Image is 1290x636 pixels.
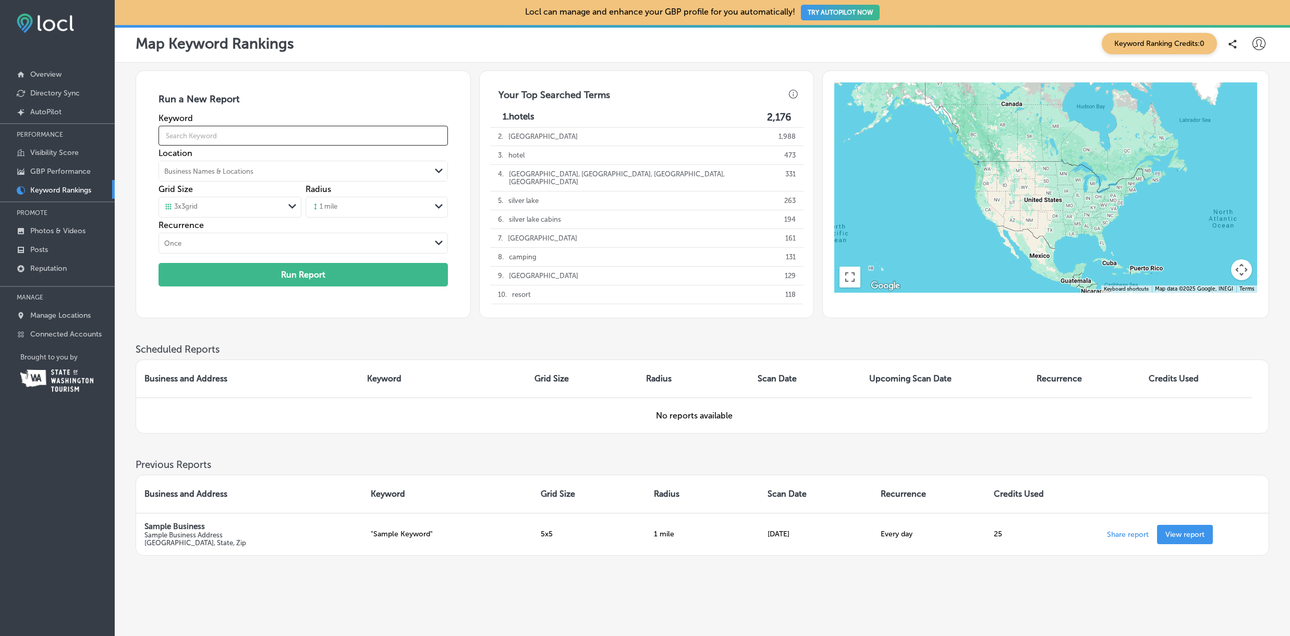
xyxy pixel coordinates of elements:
p: hotel [508,146,525,164]
th: Radius [646,475,759,513]
a: Terms (opens in new tab) [1239,286,1254,292]
button: TRY AUTOPILOT NOW [801,5,880,20]
p: 1,988 [778,127,796,146]
td: 25 [985,513,1099,555]
p: Share report [1107,527,1149,539]
p: 331 [785,165,796,191]
label: Radius [306,184,331,194]
p: 161 [785,229,796,247]
p: 10 . [498,285,507,304]
div: 1 mile [311,202,337,212]
label: Keyword [159,113,447,123]
th: Credits Used [1140,360,1252,398]
p: [GEOGRAPHIC_DATA] [509,267,578,285]
p: Reputation [30,264,67,273]
p: Connected Accounts [30,330,102,339]
p: 8 . [498,248,504,266]
span: Map data ©2025 Google, INEGI [1155,286,1233,292]
p: [GEOGRAPHIC_DATA], [GEOGRAPHIC_DATA], [GEOGRAPHIC_DATA], [GEOGRAPHIC_DATA] [509,165,781,191]
p: Map Keyword Rankings [136,35,294,52]
p: 3 . [498,146,503,164]
input: Search Keyword [159,121,447,150]
p: 2 . [498,127,503,146]
th: Business and Address [136,475,362,513]
th: Scan Date [749,360,861,398]
p: 263 [784,191,796,210]
p: 129 [785,267,796,285]
td: "Sample Keyword" [362,513,532,555]
p: Visibility Score [30,148,79,157]
h3: Scheduled Reports [136,343,1269,355]
th: Recurrence [872,475,985,513]
p: 1. hotels [503,111,534,123]
th: Grid Size [526,360,638,398]
p: Keyword Rankings [30,186,91,195]
th: Grid Size [532,475,646,513]
p: 6 . [498,210,504,229]
p: 194 [784,210,796,229]
th: Keyword [362,475,532,513]
p: 473 [784,146,796,164]
button: Run Report [159,263,447,286]
p: GBP Performance [30,167,91,176]
p: [GEOGRAPHIC_DATA] [508,229,577,247]
p: silver lake cabins [509,210,561,229]
p: AutoPilot [30,107,62,116]
p: Manage Locations [30,311,91,320]
p: Sample Business [144,522,354,531]
p: 4 . [498,165,504,191]
p: View report [1165,530,1204,539]
th: Credits Used [985,475,1099,513]
p: Directory Sync [30,89,80,98]
div: Business Names & Locations [164,167,253,175]
p: 92 [788,304,796,322]
h3: Your Top Searched Terms [490,81,618,104]
p: camping [509,248,537,266]
span: Keyword Ranking Credits: 0 [1102,33,1217,54]
th: Radius [638,360,749,398]
div: Once [164,239,181,247]
p: Photos & Videos [30,226,86,235]
button: Keyboard shortcuts [1104,285,1149,293]
div: 3 x 3 grid [164,202,198,212]
p: campground [511,304,552,322]
p: Overview [30,70,62,79]
p: Sample Business Address [GEOGRAPHIC_DATA], State, Zip [144,531,354,547]
th: Scan Date [759,475,872,513]
a: View report [1157,525,1213,544]
label: Grid Size [159,184,193,194]
button: Map camera controls [1231,259,1252,280]
td: Every day [872,513,985,555]
p: Posts [30,245,48,254]
label: 2,176 [767,111,791,123]
p: 118 [785,285,796,304]
img: Washington Tourism [20,369,93,392]
td: 1 mile [646,513,759,555]
p: silver lake [508,191,539,210]
p: 131 [786,248,796,266]
th: Business and Address [136,360,359,398]
p: Brought to you by [20,353,115,361]
img: Google [868,279,903,293]
p: resort [512,285,531,304]
p: [GEOGRAPHIC_DATA] [508,127,578,146]
p: 11 . [498,304,506,322]
button: Toggle fullscreen view [839,267,860,287]
a: Open this area in Google Maps (opens a new window) [868,279,903,293]
th: Upcoming Scan Date [861,360,1028,398]
h3: Previous Reports [136,459,1269,471]
td: No reports available [136,398,1252,433]
p: 5 . [498,191,503,210]
label: Location [159,148,447,158]
th: Keyword [359,360,526,398]
h3: Run a New Report [159,93,447,113]
p: 7 . [498,229,503,247]
p: 9 . [498,267,504,285]
img: fda3e92497d09a02dc62c9cd864e3231.png [17,14,74,33]
th: Recurrence [1028,360,1140,398]
td: [DATE] [759,513,872,555]
td: 5x5 [532,513,646,555]
label: Recurrence [159,220,447,230]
